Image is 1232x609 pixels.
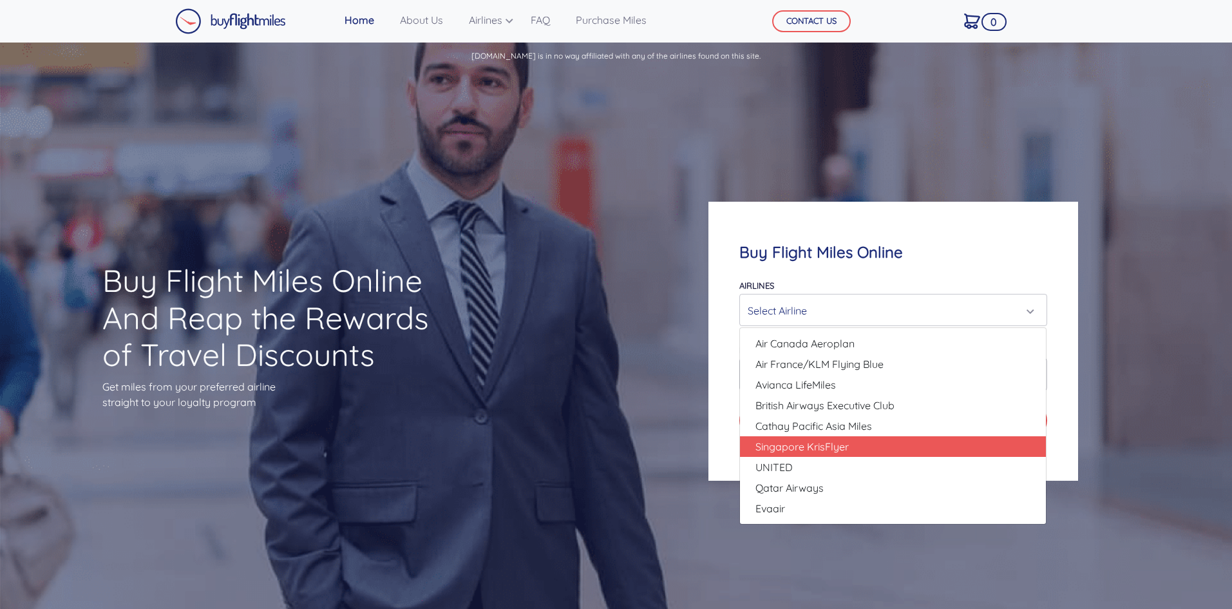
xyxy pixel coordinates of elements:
[755,501,785,516] span: Evaair
[739,280,774,291] label: Airlines
[755,480,824,496] span: Qatar Airways
[959,7,985,34] a: 0
[755,398,895,413] span: British Airways Executive Club
[739,243,1047,262] h4: Buy Flight Miles Online
[755,377,836,392] span: Avianca LifeMiles
[755,418,872,434] span: Cathay Pacific Asia Miles
[964,14,980,29] img: Cart
[748,298,1030,323] div: Select Airline
[571,7,652,33] a: Purchase Miles
[755,439,849,454] span: Singapore KrisFlyer
[755,336,855,351] span: Air Canada Aeroplan
[981,13,1007,31] span: 0
[175,5,286,37] a: Buy Flight Miles Logo
[102,379,451,410] p: Get miles from your preferred airline straight to your loyalty program
[755,459,793,475] span: UNITED
[772,10,851,32] button: CONTACT US
[395,7,448,33] a: About Us
[102,262,451,374] h1: Buy Flight Miles Online And Reap the Rewards of Travel Discounts
[739,294,1047,326] button: Select Airline
[526,7,555,33] a: FAQ
[464,7,510,33] a: Airlines
[339,7,379,33] a: Home
[755,356,884,372] span: Air France/KLM Flying Blue
[175,8,286,34] img: Buy Flight Miles Logo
